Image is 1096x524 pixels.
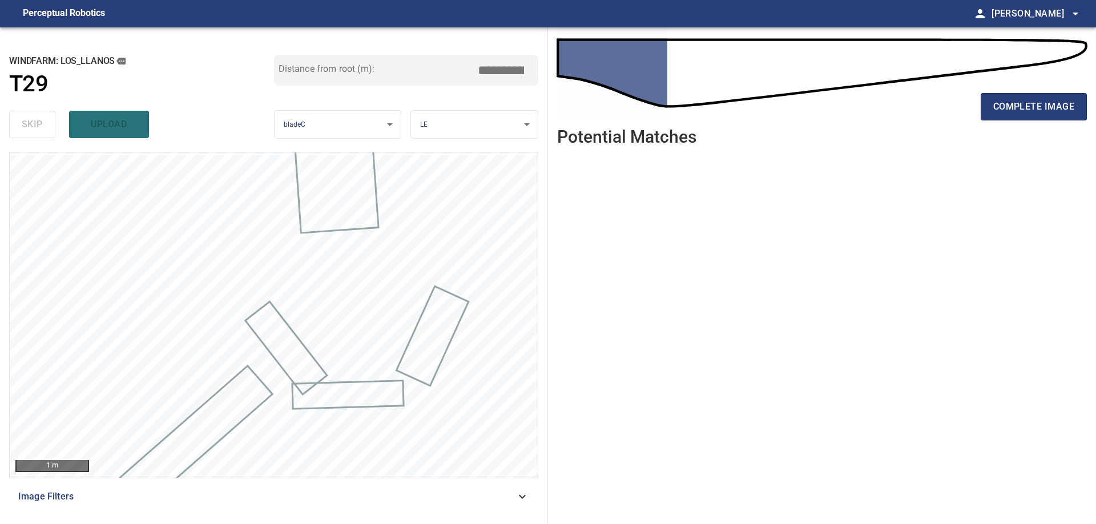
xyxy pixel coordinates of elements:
button: copy message details [115,55,127,67]
button: complete image [981,93,1087,120]
span: arrow_drop_down [1069,7,1082,21]
label: Distance from root (m): [279,65,374,74]
span: bladeC [284,120,306,128]
span: LE [420,120,428,128]
span: Image Filters [18,490,515,503]
div: LE [411,110,538,139]
span: person [973,7,987,21]
h1: T29 [9,71,48,98]
figcaption: Perceptual Robotics [23,5,105,23]
div: bladeC [275,110,401,139]
div: Image Filters [9,483,538,510]
a: T29 [9,71,274,98]
span: complete image [993,99,1074,115]
h2: Potential Matches [557,127,696,146]
button: [PERSON_NAME] [987,2,1082,25]
span: [PERSON_NAME] [992,6,1082,22]
h2: windfarm: Los_Llanos [9,55,274,67]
